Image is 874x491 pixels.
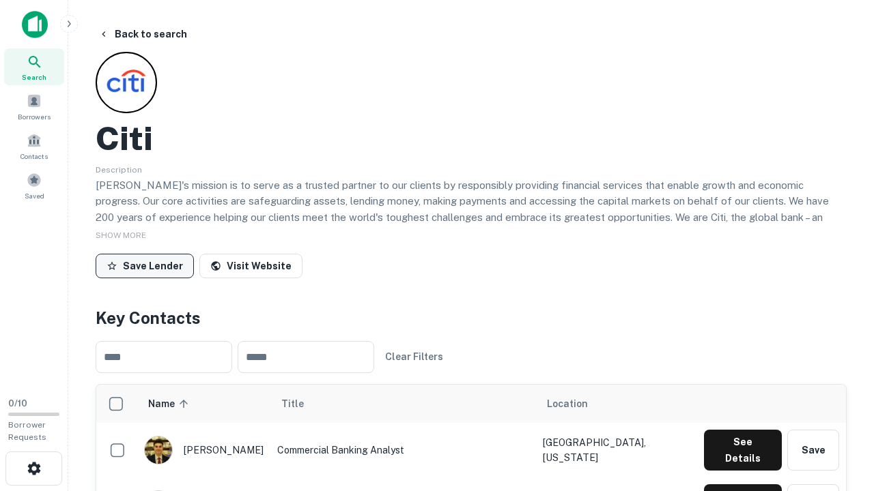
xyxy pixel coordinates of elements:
span: SHOW MORE [96,230,146,240]
button: Save [787,430,839,471]
button: See Details [704,430,782,471]
img: 1753279374948 [145,436,172,464]
th: Name [137,385,270,423]
span: Search [22,72,46,83]
a: Search [4,48,64,85]
a: Saved [4,167,64,204]
h4: Key Contacts [96,306,847,330]
span: Borrower Requests [8,420,46,442]
td: [GEOGRAPHIC_DATA], [US_STATE] [536,423,697,477]
td: Commercial Banking Analyst [270,423,536,477]
span: Borrowers [18,111,51,122]
span: Description [96,165,142,175]
span: Contacts [20,151,48,162]
span: 0 / 10 [8,398,27,408]
p: [PERSON_NAME]'s mission is to serve as a trusted partner to our clients by responsibly providing ... [96,177,847,258]
button: Save Lender [96,254,194,278]
span: Title [281,396,322,412]
a: Borrowers [4,88,64,125]
iframe: Chat Widget [806,382,874,447]
button: Back to search [93,22,193,46]
span: Saved [25,190,44,201]
a: Visit Website [199,254,302,278]
img: capitalize-icon.png [22,11,48,38]
span: Location [547,396,588,412]
div: [PERSON_NAME] [144,436,264,464]
a: Contacts [4,128,64,164]
button: Clear Filters [380,344,449,369]
h2: Citi [96,119,153,158]
th: Location [536,385,697,423]
span: Name [148,396,193,412]
th: Title [270,385,536,423]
